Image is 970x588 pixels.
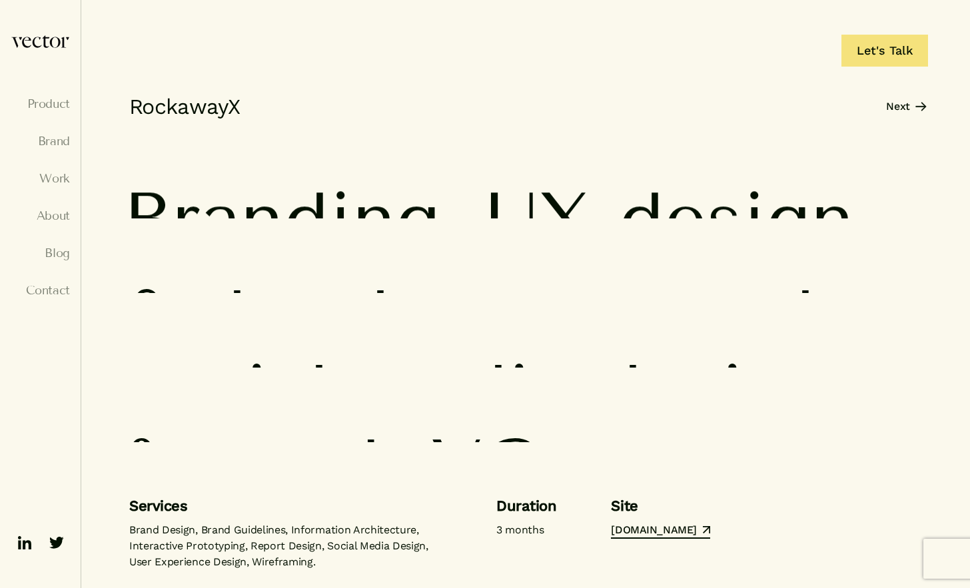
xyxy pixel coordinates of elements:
[250,429,404,503] span: tech
[619,182,854,256] span: design
[123,429,225,503] span: for
[14,532,35,553] img: ico-linkedin
[11,284,70,297] a: Contact
[11,97,70,111] a: Product
[11,172,70,185] a: Work
[430,429,539,503] span: VC
[46,532,67,553] img: ico-twitter-fill
[611,523,710,539] a: [DOMAIN_NAME]
[886,99,927,115] a: Next
[496,495,556,517] h6: Duration
[11,246,70,260] a: Blog
[841,35,928,67] a: Let's Talk
[123,93,240,120] h5: RockawayX
[485,182,593,256] span: UX
[11,135,70,148] a: Brand
[123,182,459,256] span: Branding,
[129,522,442,570] p: Brand Design, Brand Guidelines, Information Architecture, Interactive Prototyping, Report Design,...
[611,495,710,517] h6: Site
[129,495,442,517] h6: Services
[11,209,70,222] a: About
[496,523,544,536] em: 3 months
